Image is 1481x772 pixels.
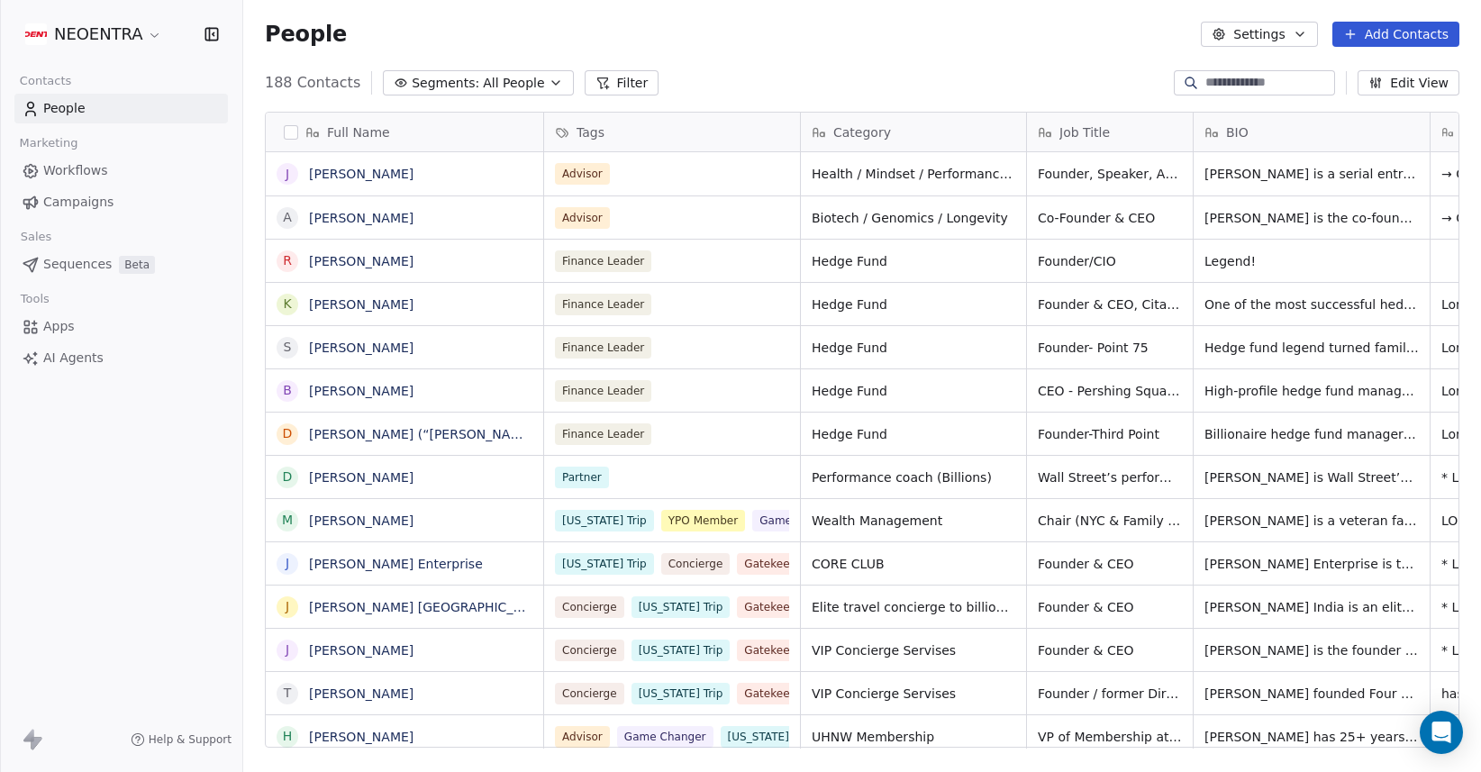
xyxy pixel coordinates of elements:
[54,23,143,46] span: NEOENTRA
[1038,512,1182,530] span: Chair (NYC & Family Office), TIGER 21, CEO, CWM Family Office Advisors
[1201,22,1317,47] button: Settings
[12,130,86,157] span: Marketing
[555,163,610,185] span: Advisor
[801,113,1026,151] div: Category
[286,554,289,573] div: J
[1038,382,1182,400] span: CEO - Pershing Square Capital Management
[309,427,654,441] a: [PERSON_NAME] (“[PERSON_NAME]”) [PERSON_NAME]
[43,317,75,336] span: Apps
[43,193,114,212] span: Campaigns
[25,23,47,45] img: Additional.svg
[309,730,413,744] a: [PERSON_NAME]
[284,338,292,357] div: S
[555,596,624,618] span: Concierge
[14,250,228,279] a: SequencesBeta
[1204,512,1419,530] span: [PERSON_NAME] is a veteran family office advisor and TIGER 21 chair overseeing multiple NYC group...
[327,123,390,141] span: Full Name
[14,94,228,123] a: People
[1204,728,1419,746] span: [PERSON_NAME] has 25+ years’ experience in UHNW client engagement and high-ticket sales. He spent...
[13,286,57,313] span: Tools
[1038,468,1182,486] span: Wall Street’s performance coach (Billions)
[309,167,413,181] a: [PERSON_NAME]
[555,640,624,661] span: Concierge
[283,251,292,270] div: R
[266,113,543,151] div: Full Name
[309,686,413,701] a: [PERSON_NAME]
[309,384,413,398] a: [PERSON_NAME]
[1332,22,1459,47] button: Add Contacts
[1204,295,1419,313] span: One of the most successful hedge fund managers in history, founder of Citadel – a $60+ billion mu...
[14,312,228,341] a: Apps
[483,74,544,93] span: All People
[555,337,651,359] span: Finance Leader
[309,211,413,225] a: [PERSON_NAME]
[1204,598,1419,616] span: [PERSON_NAME] India is an elite travel concierge to billionaires, heads of state, and UHNW execut...
[284,684,292,703] div: T
[737,640,814,661] span: Gatekeeper
[661,553,731,575] span: Concierge
[43,255,112,274] span: Sequences
[412,74,479,93] span: Segments:
[812,512,1015,530] span: Wealth Management
[812,641,1015,659] span: VIP Concierge Servises
[1038,295,1182,313] span: Founder & CEO, Citadel
[266,152,544,749] div: grid
[1204,555,1419,573] span: [PERSON_NAME] Enterprise is the visionary founder of CORE: Club, Manhattan’s ultra-exclusive priv...
[1038,209,1182,227] span: Co-Founder & CEO
[43,349,104,368] span: AI Agents
[812,252,1015,270] span: Hedge Fund
[265,21,347,48] span: People
[555,207,610,229] span: Advisor
[1204,209,1419,227] span: [PERSON_NAME] is the co-founder and CEO of 23andMe, a category-defining consumer genomics company...
[283,208,292,227] div: A
[737,683,814,704] span: Gatekeeper
[14,156,228,186] a: Workflows
[43,161,108,180] span: Workflows
[631,683,731,704] span: [US_STATE] Trip
[283,295,291,313] div: K
[1027,113,1193,151] div: Job Title
[286,597,289,616] div: J
[286,640,289,659] div: J
[812,555,1015,573] span: CORE CLUB
[283,381,292,400] div: B
[1358,70,1459,95] button: Edit View
[309,341,413,355] a: [PERSON_NAME]
[1038,165,1182,183] span: Founder, Speaker, Author
[555,423,651,445] span: Finance Leader
[1204,641,1419,659] span: [PERSON_NAME] is the founder of Luxury Attaché, a premier lifestyle concierge firm catering to an...
[309,297,413,312] a: [PERSON_NAME]
[1420,711,1463,754] div: Open Intercom Messenger
[14,343,228,373] a: AI Agents
[1204,382,1419,400] span: High-profile hedge fund manager known for bold bets and activist campaigns. Founder of [GEOGRAPHI...
[812,425,1015,443] span: Hedge Fund
[555,380,651,402] span: Finance Leader
[286,165,289,184] div: J
[309,513,413,528] a: [PERSON_NAME]
[555,250,651,272] span: Finance Leader
[1038,425,1182,443] span: Founder-Third Point
[737,553,814,575] span: Gatekeeper
[812,598,1015,616] span: Elite travel concierge to billionaires
[1204,425,1419,443] span: Billionaire hedge fund manager and activist investor. Founded Third Point in [DATE], known for bo...
[1038,641,1182,659] span: Founder & CEO
[283,424,293,443] div: D
[555,510,654,531] span: [US_STATE] Trip
[265,72,360,94] span: 188 Contacts
[1204,252,1419,270] span: Legend!
[585,70,659,95] button: Filter
[43,99,86,118] span: People
[631,596,731,618] span: [US_STATE] Trip
[1038,555,1182,573] span: Founder & CEO
[617,726,713,748] span: Game Changer
[309,557,483,571] a: [PERSON_NAME] Enterprise
[833,123,891,141] span: Category
[14,187,228,217] a: Campaigns
[13,223,59,250] span: Sales
[1038,598,1182,616] span: Founder & CEO
[309,643,413,658] a: [PERSON_NAME]
[1038,339,1182,357] span: Founder- Point 75
[22,19,166,50] button: NEOENTRA
[131,732,232,747] a: Help & Support
[721,726,820,748] span: [US_STATE] Trip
